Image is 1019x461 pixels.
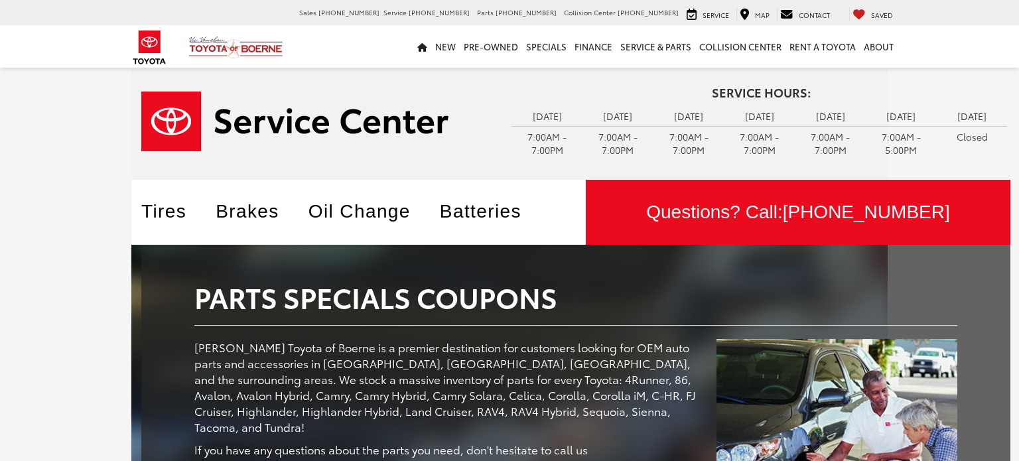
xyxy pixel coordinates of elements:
div: Questions? Call: [586,180,1010,245]
h2: Parts Specials Coupons [194,281,957,312]
a: Map [736,7,773,21]
span: [PHONE_NUMBER] [783,202,950,222]
a: Specials [522,25,571,68]
span: Sales [299,7,316,17]
td: 7:00AM - 7:00PM [511,126,582,160]
td: 7:00AM - 7:00PM [724,126,795,160]
span: Contact [799,10,830,20]
td: 7:00AM - 7:00PM [653,126,724,160]
a: Collision Center [695,25,785,68]
span: Service [703,10,729,20]
td: [DATE] [937,106,1008,126]
a: Pre-Owned [460,25,522,68]
p: [PERSON_NAME] Toyota of Boerne is a premier destination for customers looking for OEM auto parts ... [194,339,697,434]
a: Tires [141,201,206,222]
span: Collision Center [564,7,616,17]
a: Oil Change [308,201,431,222]
span: [PHONE_NUMBER] [618,7,679,17]
span: Map [755,10,770,20]
td: [DATE] [582,106,653,126]
img: Vic Vaughan Toyota of Boerne [188,36,283,59]
a: Service & Parts: Opens in a new tab [616,25,695,68]
td: 7:00AM - 5:00PM [866,126,937,160]
td: [DATE] [653,106,724,126]
a: My Saved Vehicles [849,7,896,21]
a: Service [683,7,732,21]
a: New [431,25,460,68]
img: Toyota [125,26,174,69]
td: 7:00AM - 7:00PM [795,126,866,160]
a: Batteries [440,201,541,222]
a: Questions? Call:[PHONE_NUMBER] [586,180,1010,245]
a: Brakes [216,201,299,222]
td: 7:00AM - 7:00PM [582,126,653,160]
img: Service Center | Vic Vaughan Toyota of Boerne in Boerne TX [141,92,448,151]
td: [DATE] [511,106,582,126]
a: Finance [571,25,616,68]
td: [DATE] [724,106,795,126]
a: Home [413,25,431,68]
td: Closed [937,126,1008,147]
span: [PHONE_NUMBER] [496,7,557,17]
span: Parts [477,7,494,17]
td: [DATE] [795,106,866,126]
a: About [860,25,898,68]
span: [PHONE_NUMBER] [318,7,379,17]
a: Contact [777,7,833,21]
span: Saved [871,10,893,20]
span: Service [383,7,407,17]
a: Rent a Toyota [785,25,860,68]
td: [DATE] [866,106,937,126]
span: [PHONE_NUMBER] [409,7,470,17]
a: Service Center | Vic Vaughan Toyota of Boerne in Boerne TX [141,92,492,151]
h4: Service Hours: [511,86,1010,99]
